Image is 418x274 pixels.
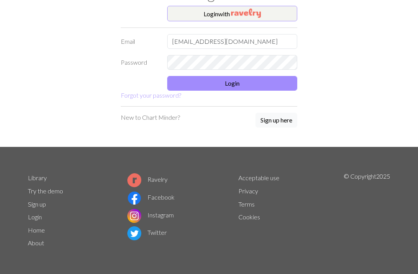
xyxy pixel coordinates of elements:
[127,176,168,183] a: Ravelry
[127,191,141,205] img: Facebook logo
[28,239,44,246] a: About
[127,211,174,219] a: Instagram
[238,174,279,181] a: Acceptable use
[28,174,47,181] a: Library
[167,76,297,91] button: Login
[127,193,175,201] a: Facebook
[344,172,390,250] p: © Copyright 2025
[167,6,297,21] button: Loginwith
[238,187,258,195] a: Privacy
[127,226,141,240] img: Twitter logo
[255,113,297,128] a: Sign up here
[127,209,141,223] img: Instagram logo
[127,229,167,236] a: Twitter
[28,213,42,221] a: Login
[121,113,180,122] p: New to Chart Minder?
[116,34,163,49] label: Email
[238,213,260,221] a: Cookies
[121,91,181,99] a: Forgot your password?
[127,173,141,187] img: Ravelry logo
[28,200,46,208] a: Sign up
[255,113,297,128] button: Sign up here
[28,226,45,234] a: Home
[231,9,261,18] img: Ravelry
[28,187,63,195] a: Try the demo
[116,55,163,70] label: Password
[238,200,255,208] a: Terms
